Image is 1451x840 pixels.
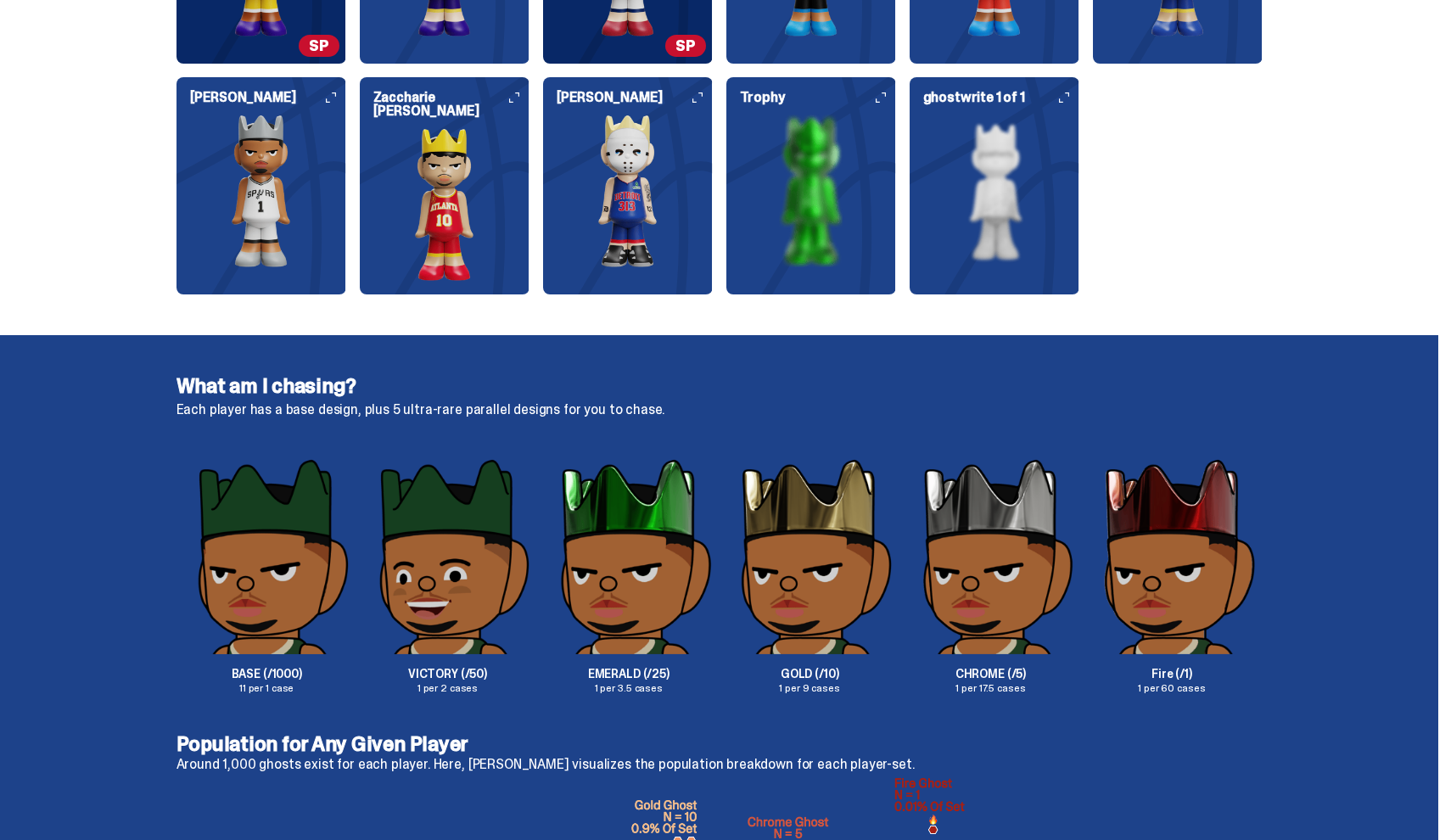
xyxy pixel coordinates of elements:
p: Each player has a base design, plus 5 ultra-rare parallel designs for you to chase. [176,403,1263,417]
p: GOLD (/10) [719,668,899,680]
img: Parallel%20Images-16.png [176,457,356,654]
span: SP [299,35,339,57]
img: Parallel%20Images-21.png [1082,457,1262,654]
p: 1 per 60 cases [1081,683,1262,693]
img: Parallel%20Images-19.png [720,457,899,654]
p: Population for Any Given Player [176,734,1263,754]
p: Fire (/1) [1081,668,1262,680]
img: card image [543,115,713,267]
img: card image [360,128,529,281]
p: CHROME (/5) [900,668,1081,680]
p: 1 per 3.5 cases [538,683,719,693]
img: Parallel%20Images-17.png [358,457,538,654]
h6: ghostwrite 1 of 1 [923,91,1079,104]
p: BASE (/1000) [176,668,357,680]
h6: Trophy [740,91,896,104]
h6: [PERSON_NAME] [190,91,346,104]
h6: [PERSON_NAME] [557,91,713,104]
p: 1 per 9 cases [719,683,899,693]
p: EMERALD (/25) [538,668,719,680]
img: Parallel%20Images-20.png [901,457,1081,654]
p: 1 per 2 cases [357,683,538,693]
p: 1 per 17.5 cases [900,683,1081,693]
span: SP [665,35,706,57]
img: card image [910,115,1079,267]
p: 11 per 1 case [176,683,357,693]
h4: What am I chasing? [176,376,1263,396]
h6: Zaccharie [PERSON_NAME] [373,91,529,118]
p: Around 1,000 ghosts exist for each player. Here, [PERSON_NAME] visualizes the population breakdow... [176,758,1263,771]
img: card image [176,115,346,267]
img: Parallel%20Images-18.png [539,457,719,654]
img: card image [726,115,896,267]
p: VICTORY (/50) [357,668,538,680]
